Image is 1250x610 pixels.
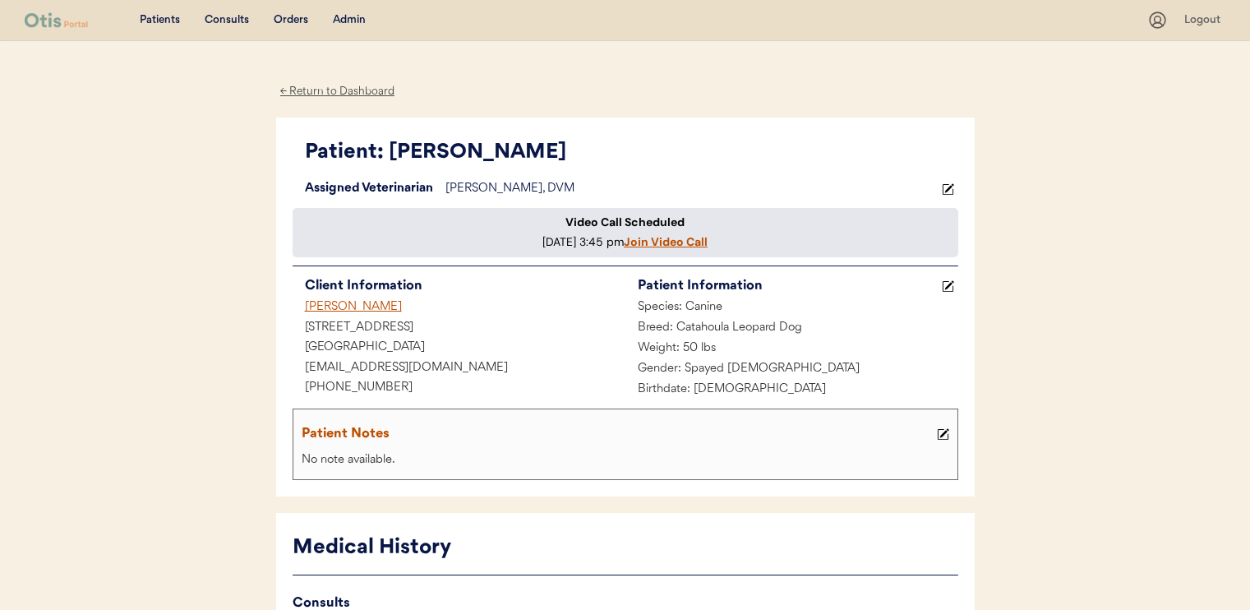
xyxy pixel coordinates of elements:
[625,298,958,318] div: Species: Canine
[293,179,445,200] div: Assigned Veterinarian
[333,12,366,29] div: Admin
[205,12,249,29] div: Consults
[625,339,958,359] div: Weight: 50 lbs
[299,234,952,251] div: [DATE] 3:45 pm
[625,380,958,400] div: Birthdate: [DEMOGRAPHIC_DATA]
[445,179,938,200] div: [PERSON_NAME], DVM
[140,12,180,29] div: Patients
[305,137,958,169] div: Patient: [PERSON_NAME]
[293,378,625,399] div: [PHONE_NUMBER]
[298,451,953,471] div: No note available.
[276,82,399,101] div: ← Return to Dashboard
[1184,12,1225,29] div: Logout
[293,298,625,318] div: [PERSON_NAME]
[565,215,685,231] div: Video Call Scheduled
[274,12,308,29] div: Orders
[293,358,625,379] div: [EMAIL_ADDRESS][DOMAIN_NAME]
[638,275,938,298] div: Patient Information
[293,338,625,358] div: [GEOGRAPHIC_DATA]
[302,423,933,446] div: Patient Notes
[293,318,625,339] div: [STREET_ADDRESS]
[305,275,625,298] div: Client Information
[293,533,958,564] div: Medical History
[624,234,708,249] a: Join Video Call
[625,318,958,339] div: Breed: Catahoula Leopard Dog
[625,359,958,380] div: Gender: Spayed [DEMOGRAPHIC_DATA]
